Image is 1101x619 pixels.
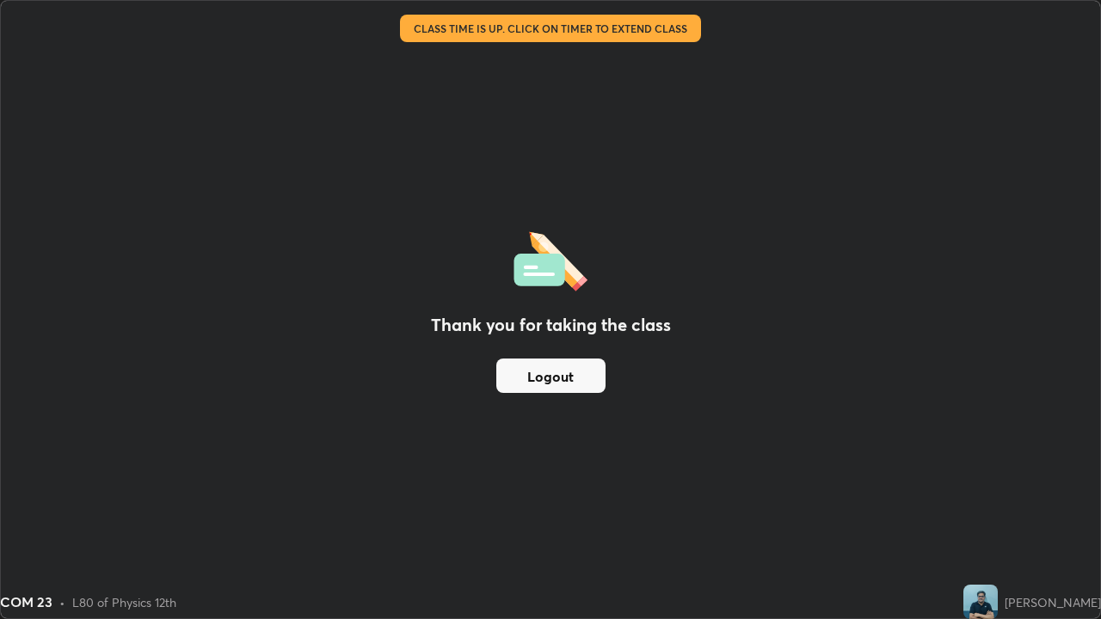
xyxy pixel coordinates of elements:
button: Logout [496,359,606,393]
img: 3cc9671c434e4cc7a3e98729d35f74b5.jpg [963,585,998,619]
img: offlineFeedback.1438e8b3.svg [514,226,587,291]
h2: Thank you for taking the class [431,312,671,338]
div: L80 of Physics 12th [72,593,176,611]
div: • [59,593,65,611]
div: [PERSON_NAME] [1005,593,1101,611]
